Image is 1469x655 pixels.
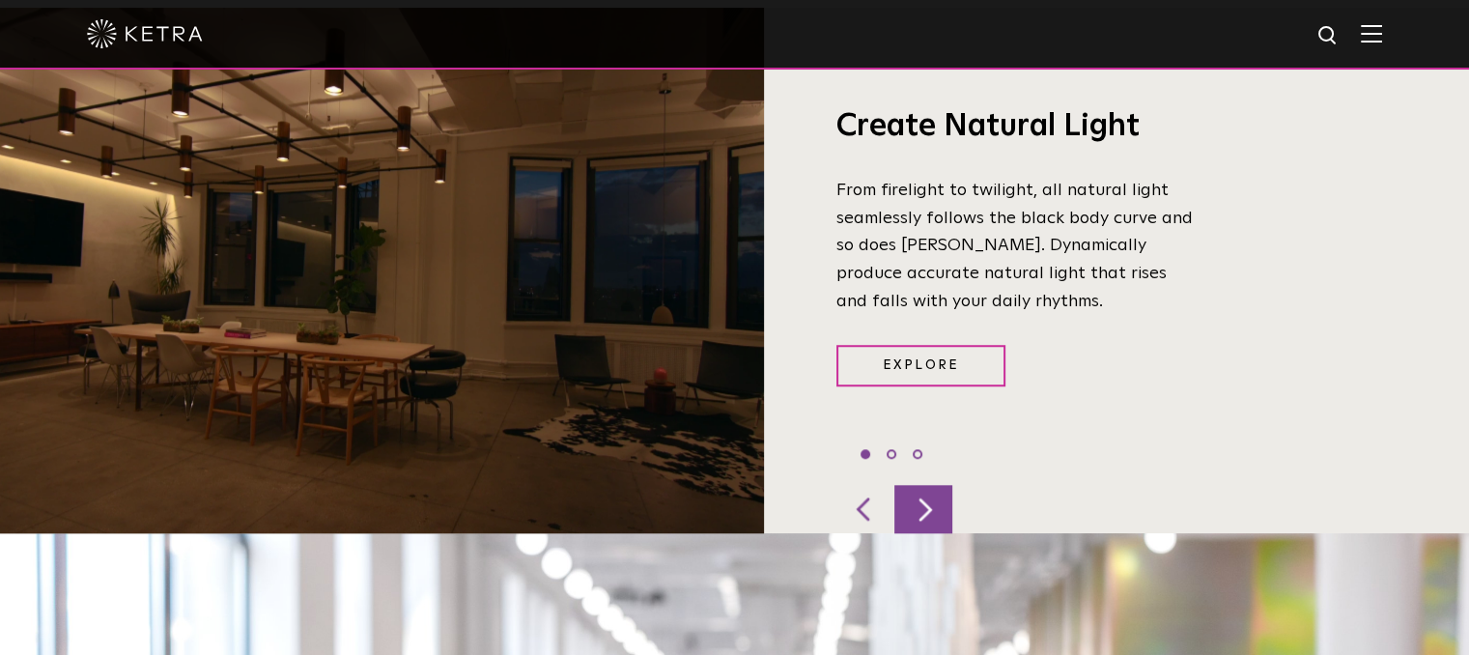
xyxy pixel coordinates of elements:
[836,107,1199,148] h3: Create Natural Light
[1316,24,1341,48] img: search icon
[836,345,1005,386] a: Explore
[87,19,203,48] img: ketra-logo-2019-white
[836,177,1199,316] p: From firelight to twilight, all natural light seamlessly follows the black body curve and so does...
[1361,24,1382,43] img: Hamburger%20Nav.svg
